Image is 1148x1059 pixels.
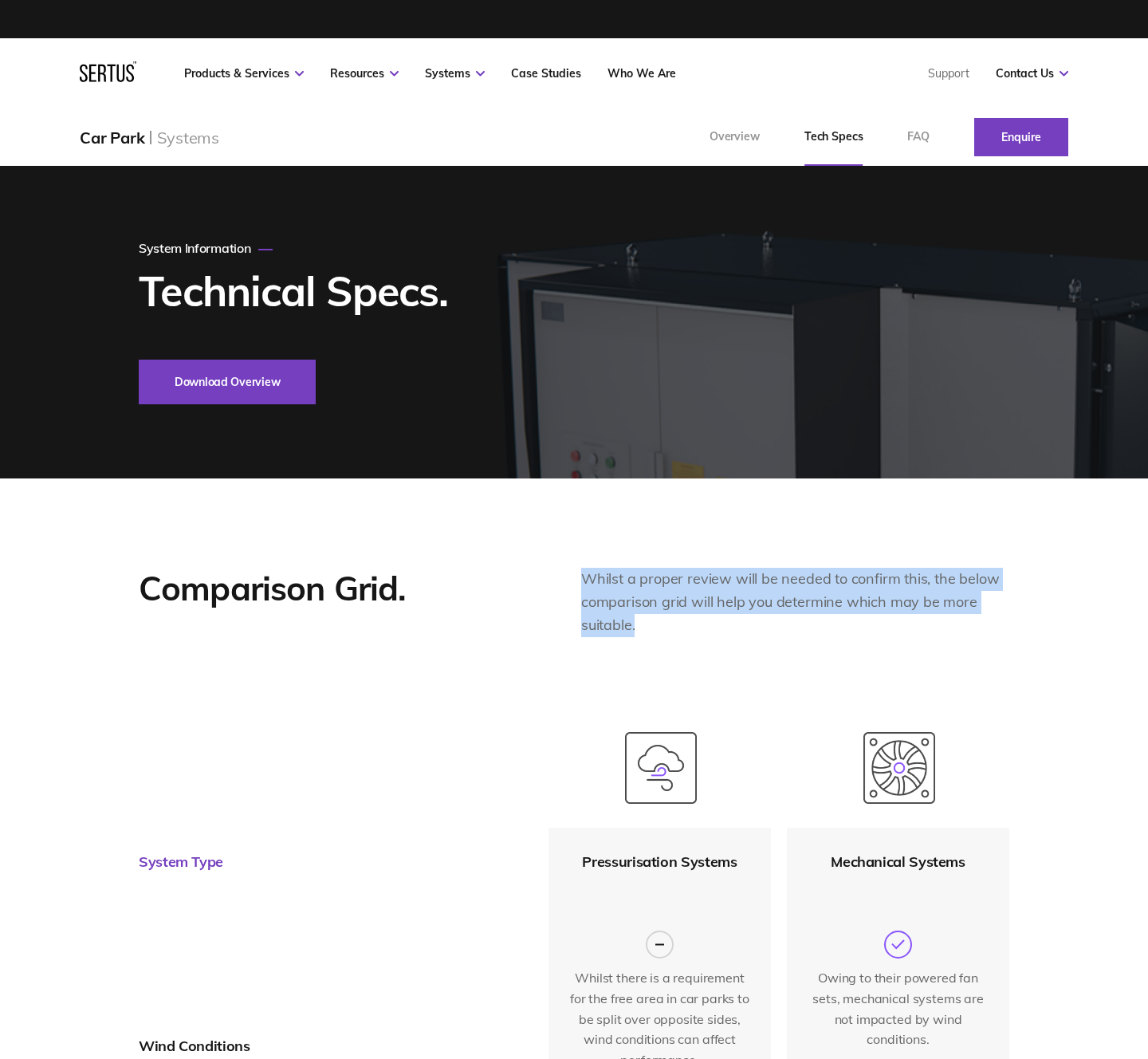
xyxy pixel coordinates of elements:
a: Case Studies [511,66,581,81]
h1: Technical Specs. [139,268,448,313]
a: Overview [687,108,782,166]
div: Wind Conditions [139,1037,520,1056]
div: Systems [157,128,219,148]
a: Products & Services [184,66,304,81]
a: Support [928,66,969,81]
a: Resources [330,66,399,81]
a: Enquire [974,118,1068,156]
h2: Comparison Grid. [139,568,533,610]
a: Systems [425,66,485,81]
button: Download Overview [139,360,316,404]
a: Contact Us [996,66,1068,81]
div: Car Park [80,128,144,148]
div: Whilst a proper review will be needed to confirm this, the below comparison grid will help you de... [581,568,1009,636]
div: System Type [139,853,223,872]
a: Who We Are [607,66,676,81]
div: Mechanical Systems [831,853,965,872]
a: FAQ [885,108,952,166]
div: Owing to their powered fan sets, mechanical systems are not impacted by wind conditions. [808,968,989,1049]
div: Pressurisation Systems [582,853,737,872]
div: System Information [139,240,273,256]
